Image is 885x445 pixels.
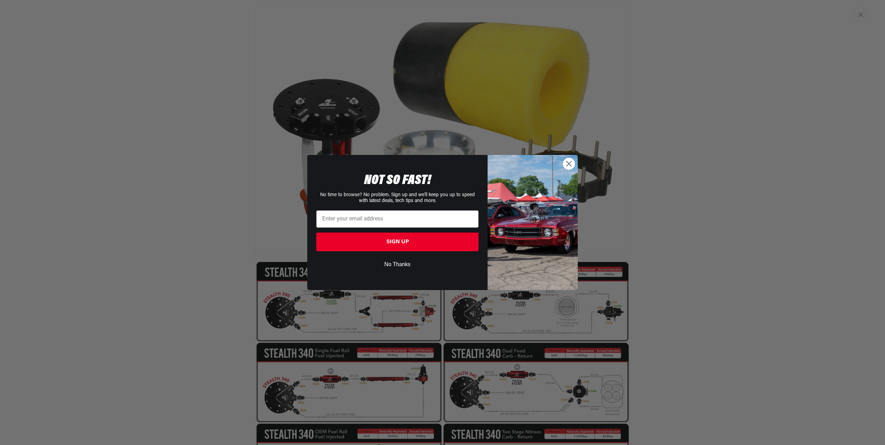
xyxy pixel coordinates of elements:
[488,155,578,290] img: 85cdd541-2605-488b-b08c-a5ee7b438a35.jpeg
[316,210,479,228] input: Enter your email address
[563,158,575,170] button: Close dialog
[320,192,475,203] span: No time to browse? No problem. Sign up and we'll keep you up to speed with latest deals, tech tip...
[316,233,479,251] button: SIGN UP
[364,174,431,187] span: NOT SO FAST!
[316,258,479,271] button: No Thanks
